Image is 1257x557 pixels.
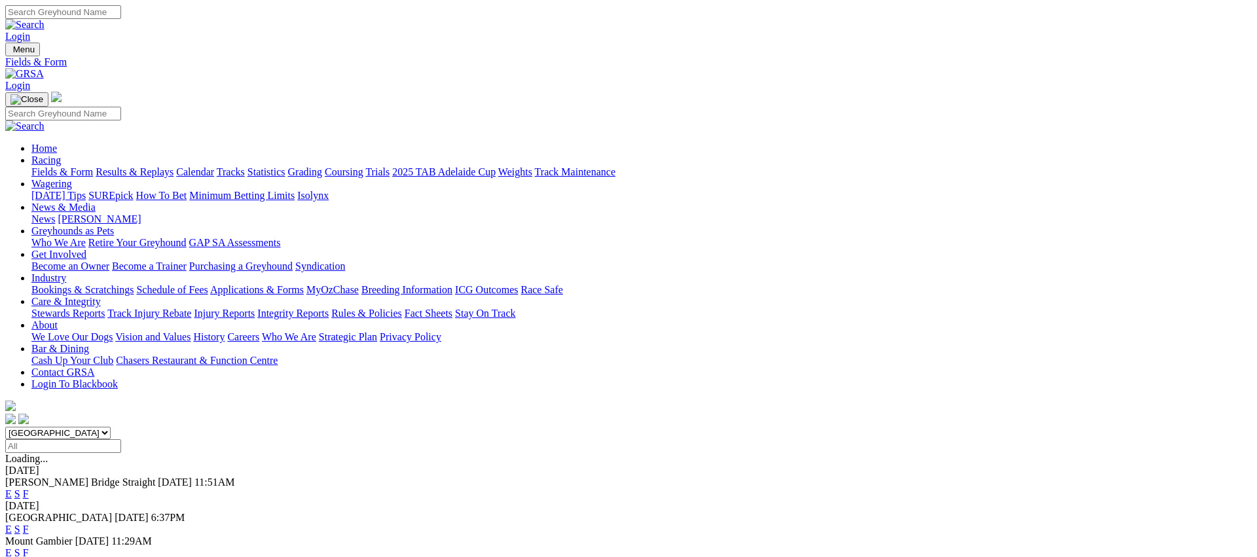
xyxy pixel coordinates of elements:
[193,331,225,342] a: History
[5,107,121,120] input: Search
[5,80,30,91] a: Login
[325,166,363,177] a: Coursing
[112,261,187,272] a: Become a Trainer
[405,308,452,319] a: Fact Sheets
[31,284,134,295] a: Bookings & Scratchings
[31,378,118,389] a: Login To Blackbook
[5,500,1252,512] div: [DATE]
[31,343,89,354] a: Bar & Dining
[18,414,29,424] img: twitter.svg
[31,319,58,331] a: About
[5,535,73,547] span: Mount Gambier
[31,166,1252,178] div: Racing
[455,284,518,295] a: ICG Outcomes
[31,261,1252,272] div: Get Involved
[331,308,402,319] a: Rules & Policies
[31,225,114,236] a: Greyhounds as Pets
[247,166,285,177] a: Statistics
[5,31,30,42] a: Login
[31,213,1252,225] div: News & Media
[217,166,245,177] a: Tracks
[5,439,121,453] input: Select date
[31,308,1252,319] div: Care & Integrity
[5,512,112,523] span: [GEOGRAPHIC_DATA]
[31,178,72,189] a: Wagering
[31,355,113,366] a: Cash Up Your Club
[31,166,93,177] a: Fields & Form
[31,249,86,260] a: Get Involved
[5,56,1252,68] a: Fields & Form
[288,166,322,177] a: Grading
[5,414,16,424] img: facebook.svg
[5,488,12,499] a: E
[58,213,141,225] a: [PERSON_NAME]
[31,237,86,248] a: Who We Are
[5,92,48,107] button: Toggle navigation
[319,331,377,342] a: Strategic Plan
[31,261,109,272] a: Become an Owner
[115,512,149,523] span: [DATE]
[5,5,121,19] input: Search
[14,488,20,499] a: S
[5,120,45,132] img: Search
[176,166,214,177] a: Calendar
[136,284,208,295] a: Schedule of Fees
[227,331,259,342] a: Careers
[210,284,304,295] a: Applications & Forms
[392,166,496,177] a: 2025 TAB Adelaide Cup
[5,476,155,488] span: [PERSON_NAME] Bridge Straight
[31,331,1252,343] div: About
[116,355,278,366] a: Chasers Restaurant & Function Centre
[31,272,66,283] a: Industry
[5,68,44,80] img: GRSA
[306,284,359,295] a: MyOzChase
[115,331,191,342] a: Vision and Values
[31,143,57,154] a: Home
[31,308,105,319] a: Stewards Reports
[295,261,345,272] a: Syndication
[365,166,390,177] a: Trials
[75,535,109,547] span: [DATE]
[31,331,113,342] a: We Love Our Dogs
[520,284,562,295] a: Race Safe
[380,331,441,342] a: Privacy Policy
[5,524,12,535] a: E
[455,308,515,319] a: Stay On Track
[88,190,133,201] a: SUREpick
[361,284,452,295] a: Breeding Information
[498,166,532,177] a: Weights
[31,213,55,225] a: News
[189,190,295,201] a: Minimum Betting Limits
[136,190,187,201] a: How To Bet
[31,296,101,307] a: Care & Integrity
[5,19,45,31] img: Search
[31,237,1252,249] div: Greyhounds as Pets
[14,524,20,535] a: S
[88,237,187,248] a: Retire Your Greyhound
[13,45,35,54] span: Menu
[31,367,94,378] a: Contact GRSA
[151,512,185,523] span: 6:37PM
[5,401,16,411] img: logo-grsa-white.png
[194,476,235,488] span: 11:51AM
[158,476,192,488] span: [DATE]
[31,355,1252,367] div: Bar & Dining
[107,308,191,319] a: Track Injury Rebate
[31,154,61,166] a: Racing
[31,202,96,213] a: News & Media
[111,535,152,547] span: 11:29AM
[96,166,173,177] a: Results & Replays
[10,94,43,105] img: Close
[31,190,1252,202] div: Wagering
[31,190,86,201] a: [DATE] Tips
[5,465,1252,476] div: [DATE]
[31,284,1252,296] div: Industry
[189,261,293,272] a: Purchasing a Greyhound
[257,308,329,319] a: Integrity Reports
[297,190,329,201] a: Isolynx
[262,331,316,342] a: Who We Are
[5,453,48,464] span: Loading...
[194,308,255,319] a: Injury Reports
[23,524,29,535] a: F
